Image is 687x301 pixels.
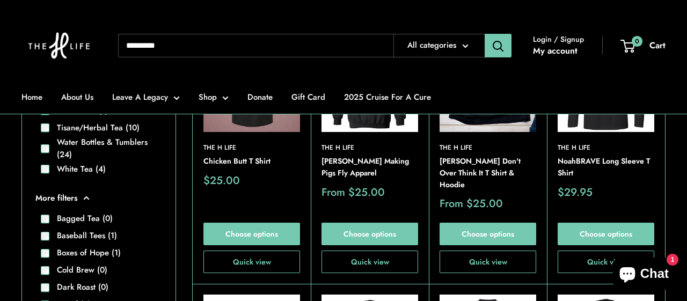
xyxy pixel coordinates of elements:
[321,251,418,273] button: Quick view
[21,11,97,80] img: The H Life
[321,143,418,153] a: The H Life
[199,90,229,105] a: Shop
[49,122,140,134] label: Tisane/Herbal Tea (10)
[203,156,300,167] a: Chicken Butt T Shirt
[649,39,666,52] span: Cart
[118,34,393,57] input: Search...
[21,90,42,105] a: Home
[533,43,578,59] a: My account
[112,90,180,105] a: Leave A Legacy
[49,136,162,160] label: Water Bottles & Tumblers (24)
[558,143,654,153] a: The H Life
[344,90,431,105] a: 2025 Cruise For A Cure
[558,187,593,198] span: $29.95
[49,212,113,225] label: Bagged Tea (0)
[35,190,162,205] button: More filters
[440,156,536,190] a: [PERSON_NAME] Don't Over Think It T Shirt & Hoodie
[440,199,503,209] span: From $25.00
[440,223,536,245] a: Choose options
[49,264,107,276] label: Cold Brew (0)
[203,223,300,245] a: Choose options
[558,251,654,273] button: Quick view
[49,247,121,259] label: Boxes of Hope (1)
[558,156,654,179] a: NoahBRAVE Long Sleeve T Shirt
[440,251,536,273] button: Quick view
[203,175,240,186] span: $25.00
[247,90,273,105] a: Donate
[203,143,300,153] a: The H Life
[291,90,325,105] a: Gift Card
[61,90,93,105] a: About Us
[321,223,418,245] a: Choose options
[49,163,106,175] label: White Tea (4)
[49,281,108,293] label: Dark Roast (0)
[632,35,642,46] span: 0
[610,258,678,292] inbox-online-store-chat: Shopify online store chat
[321,156,418,179] a: [PERSON_NAME] Making Pigs Fly Apparel
[203,251,300,273] button: Quick view
[485,34,511,57] button: Search
[622,38,666,54] a: 0 Cart
[321,187,385,198] span: From $25.00
[558,223,654,245] a: Choose options
[533,32,584,46] span: Login / Signup
[440,143,536,153] a: The H Life
[49,230,117,242] label: Baseball Tees (1)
